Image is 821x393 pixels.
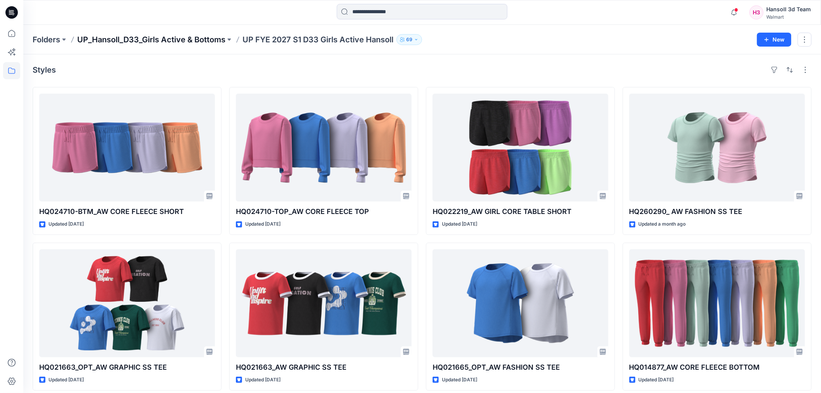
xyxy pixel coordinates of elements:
[629,206,805,217] p: HQ260290_ AW FASHION SS TEE
[639,376,674,384] p: Updated [DATE]
[629,94,805,202] a: HQ260290_ AW FASHION SS TEE
[757,33,792,47] button: New
[245,220,281,228] p: Updated [DATE]
[767,5,811,14] div: Hansoll 3d Team
[236,249,412,357] a: HQ021663_AW GRAPHIC SS TEE
[433,249,608,357] a: HQ021665_OPT_AW FASHION SS TEE
[629,362,805,373] p: HQ014877_AW CORE FLEECE BOTTOM
[33,34,60,45] a: Folders
[77,34,225,45] a: UP_Hansoll_D33_Girls Active & Bottoms
[39,206,215,217] p: HQ024710-BTM_AW CORE FLEECE SHORT
[48,220,84,228] p: Updated [DATE]
[639,220,686,228] p: Updated a month ago
[39,362,215,373] p: HQ021663_OPT_AW GRAPHIC SS TEE
[48,376,84,384] p: Updated [DATE]
[39,94,215,202] a: HQ024710-BTM_AW CORE FLEECE SHORT
[236,206,412,217] p: HQ024710-TOP_AW CORE FLEECE TOP
[433,362,608,373] p: HQ021665_OPT_AW FASHION SS TEE
[39,249,215,357] a: HQ021663_OPT_AW GRAPHIC SS TEE
[433,94,608,202] a: HQ022219_AW GIRL CORE TABLE SHORT
[33,65,56,75] h4: Styles
[442,376,477,384] p: Updated [DATE]
[245,376,281,384] p: Updated [DATE]
[397,34,422,45] button: 69
[442,220,477,228] p: Updated [DATE]
[767,14,811,20] div: Walmart
[750,5,764,19] div: H3
[406,35,412,44] p: 69
[242,34,393,45] p: UP FYE 2027 S1 D33 Girls Active Hansoll
[433,206,608,217] p: HQ022219_AW GIRL CORE TABLE SHORT
[236,94,412,202] a: HQ024710-TOP_AW CORE FLEECE TOP
[629,249,805,357] a: HQ014877_AW CORE FLEECE BOTTOM
[236,362,412,373] p: HQ021663_AW GRAPHIC SS TEE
